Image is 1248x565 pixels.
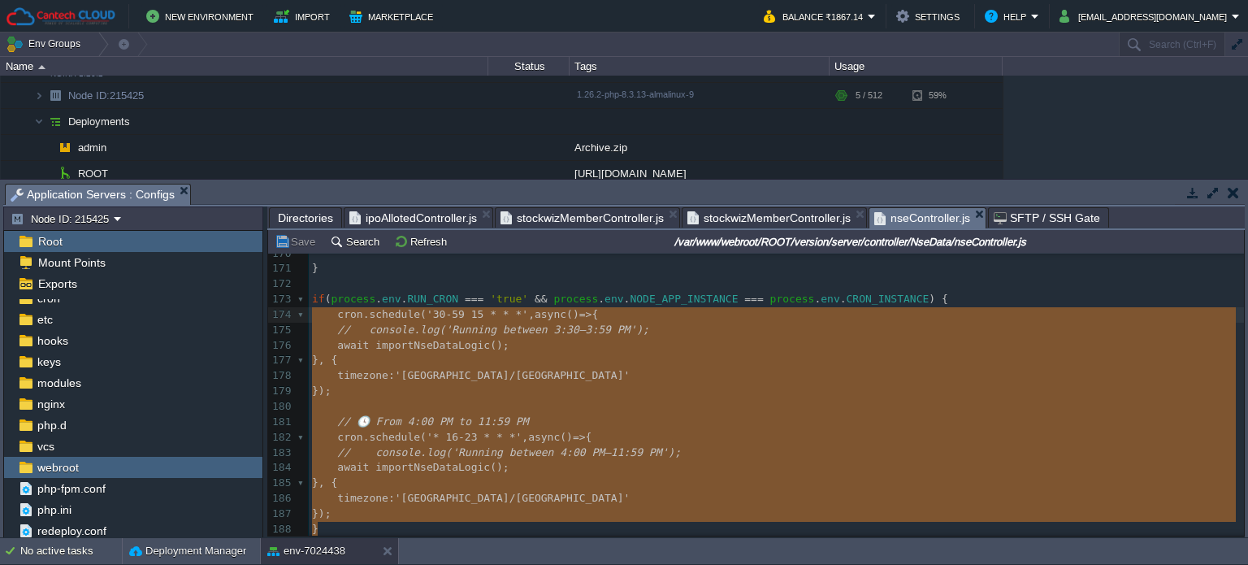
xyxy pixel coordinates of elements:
[420,308,427,320] span: (
[840,293,847,305] span: .
[604,293,623,305] span: env
[11,185,175,205] span: Application Servers : Configs
[34,354,63,369] a: keys
[566,308,579,320] span: ()
[624,293,630,305] span: .
[34,439,57,454] a: vcs
[268,261,294,276] div: 171
[268,338,294,354] div: 176
[2,57,487,76] div: Name
[76,167,110,180] span: ROOT
[34,376,84,390] a: modules
[535,293,548,305] span: &&
[337,461,369,473] span: await
[375,461,490,473] span: importNseDataLogic
[560,431,573,443] span: ()
[312,476,337,489] span: }, {
[44,161,54,186] img: AMDAwAAAACH5BAEAAAAALAAAAAABAAEAAAICRAEAOw==
[34,524,109,538] span: redeploy.conf
[44,83,67,108] img: AMDAwAAAACH5BAEAAAAALAAAAAABAAEAAAICRAEAOw==
[874,208,970,228] span: nseController.js
[35,255,108,270] a: Mount Points
[490,293,528,305] span: 'true'
[337,339,369,351] span: await
[34,312,55,327] a: etc
[764,7,868,26] button: Balance ₹1867.14
[490,339,509,351] span: ();
[337,369,388,381] span: timezone
[985,7,1031,26] button: Help
[34,481,108,496] a: php-fpm.conf
[6,7,116,27] img: Cantech Cloud
[522,431,528,443] span: ,
[394,234,452,249] button: Refresh
[268,399,294,415] div: 180
[268,368,294,384] div: 178
[67,115,132,128] a: Deployments
[268,307,294,323] div: 174
[420,431,427,443] span: (
[268,476,294,491] div: 185
[312,354,337,366] span: }, {
[34,397,67,411] a: nginx
[528,308,535,320] span: ,
[67,89,146,102] span: 215425
[687,208,851,228] span: stockwizMemberController.js
[528,431,560,443] span: async
[34,83,44,108] img: AMDAwAAAACH5BAEAAAAALAAAAAABAAEAAAICRAEAOw==
[54,161,76,186] img: AMDAwAAAACH5BAEAAAAALAAAAAABAAEAAAICRAEAOw==
[34,333,71,348] a: hooks
[312,385,331,397] span: });
[268,460,294,476] div: 184
[744,293,763,305] span: ===
[35,234,65,249] a: Root
[912,83,965,108] div: 59%
[312,523,318,535] span: }
[312,507,331,519] span: });
[35,276,80,291] a: Exports
[814,293,821,305] span: .
[489,57,569,76] div: Status
[349,208,477,228] span: ipoAllotedController.js
[34,502,74,517] a: php.ini
[388,492,395,504] span: :
[830,57,1002,76] div: Usage
[375,293,382,305] span: .
[363,431,370,443] span: .
[67,89,146,102] a: Node ID:215425
[495,207,680,228] li: /var/www/webroot/ROOT/version/server/controller/stockwizMember/stockwizMemberController.js
[570,161,830,186] div: [URL][DOMAIN_NAME]
[34,109,44,134] img: AMDAwAAAACH5BAEAAAAALAAAAAABAAEAAAICRAEAOw==
[465,293,483,305] span: ===
[268,292,294,307] div: 173
[76,141,109,154] a: admin
[427,308,528,320] span: '30-59 15 * * *'
[586,431,592,443] span: {
[268,430,294,445] div: 182
[11,211,114,226] button: Node ID: 215425
[331,293,375,305] span: process
[268,445,294,461] div: 183
[375,339,490,351] span: importNseDataLogic
[337,492,388,504] span: timezone
[34,418,69,432] a: php.d
[268,384,294,399] div: 179
[535,308,566,320] span: async
[856,83,882,108] div: 5 / 512
[312,262,318,274] span: }
[821,293,839,305] span: env
[278,208,333,228] span: Directories
[395,369,630,381] span: '[GEOGRAPHIC_DATA]/[GEOGRAPHIC_DATA]'
[44,109,67,134] img: AMDAwAAAACH5BAEAAAAALAAAAAABAAEAAAICRAEAOw==
[34,460,81,475] a: webroot
[54,135,76,160] img: AMDAwAAAACH5BAEAAAAALAAAAAABAAEAAAICRAEAOw==
[490,461,509,473] span: ();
